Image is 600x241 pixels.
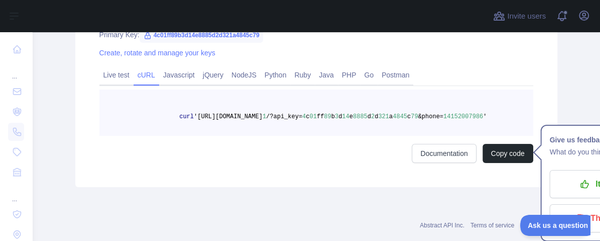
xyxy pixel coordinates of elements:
span: 8885 [353,113,368,120]
span: 2 [371,113,375,120]
span: c [407,113,411,120]
a: cURL [134,67,159,83]
span: d [368,113,371,120]
span: 79 [411,113,418,120]
a: Java [315,67,338,83]
span: ff [317,113,324,120]
a: Ruby [290,67,315,83]
a: Javascript [159,67,199,83]
a: jQuery [199,67,227,83]
span: 1 [263,113,266,120]
a: Postman [378,67,413,83]
span: curl [179,113,194,120]
span: Invite users [507,11,546,22]
button: Copy code [483,144,533,163]
span: 4 [302,113,306,120]
button: Invite users [491,8,548,24]
span: 14 [342,113,349,120]
span: ' [483,113,487,120]
a: Documentation [412,144,476,163]
span: /?api_key= [266,113,302,120]
a: Terms of service [470,222,514,229]
div: ... [8,183,24,203]
a: PHP [338,67,361,83]
span: 89 [324,113,331,120]
a: Python [261,67,291,83]
span: 4c01ff89b3d14e8885d2d321a4845c79 [140,28,264,43]
span: 3 [335,113,338,120]
span: e [349,113,353,120]
span: 01 [309,113,316,120]
span: b [331,113,335,120]
span: d [375,113,378,120]
a: Go [360,67,378,83]
iframe: Toggle Customer Support [520,215,590,236]
span: 321 [378,113,389,120]
span: c [306,113,309,120]
a: Abstract API Inc. [420,222,464,229]
span: &phone= [418,113,443,120]
span: '[URL][DOMAIN_NAME] [194,113,263,120]
a: NodeJS [227,67,261,83]
span: 14152007986 [443,113,483,120]
span: 4845 [393,113,407,120]
div: ... [8,60,24,81]
span: a [389,113,393,120]
a: Live test [99,67,134,83]
span: d [338,113,342,120]
a: Create, rotate and manage your keys [99,49,215,57]
div: Primary Key: [99,30,533,40]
